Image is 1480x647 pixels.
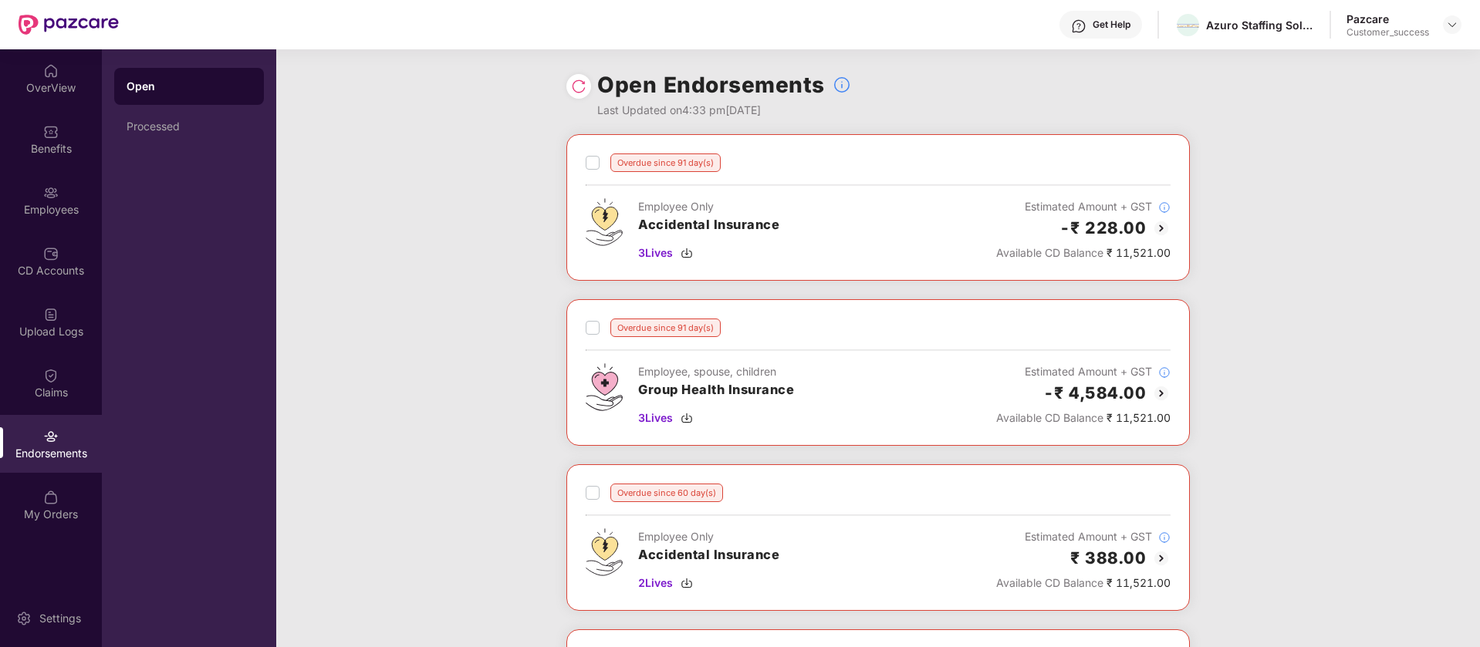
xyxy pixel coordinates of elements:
[638,244,673,261] span: 3 Lives
[35,611,86,626] div: Settings
[638,575,673,591] span: 2 Lives
[19,15,119,35] img: New Pazcare Logo
[571,79,586,94] img: svg+xml;base64,PHN2ZyBpZD0iUmVsb2FkLTMyeDMyIiB4bWxucz0iaHR0cDovL3d3dy53My5vcmcvMjAwMC9zdmciIHdpZH...
[43,490,59,505] img: svg+xml;base64,PHN2ZyBpZD0iTXlfT3JkZXJzIiBkYXRhLW5hbWU9Ik15IE9yZGVycyIgeG1sbnM9Imh0dHA6Ly93d3cudz...
[1070,545,1146,571] h2: ₹ 388.00
[996,576,1103,589] span: Available CD Balance
[638,198,779,215] div: Employee Only
[43,307,59,322] img: svg+xml;base64,PHN2ZyBpZD0iVXBsb2FkX0xvZ3MiIGRhdGEtbmFtZT0iVXBsb2FkIExvZ3MiIHhtbG5zPSJodHRwOi8vd3...
[1152,219,1171,238] img: svg+xml;base64,PHN2ZyBpZD0iQmFjay0yMHgyMCIgeG1sbnM9Imh0dHA6Ly93d3cudzMub3JnLzIwMDAvc3ZnIiB3aWR0aD...
[1093,19,1130,31] div: Get Help
[597,68,825,102] h1: Open Endorsements
[681,577,693,589] img: svg+xml;base64,PHN2ZyBpZD0iRG93bmxvYWQtMzJ4MzIiIHhtbG5zPSJodHRwOi8vd3d3LnczLm9yZy8yMDAwL3N2ZyIgd2...
[996,244,1171,261] div: ₹ 11,521.00
[1071,19,1086,34] img: svg+xml;base64,PHN2ZyBpZD0iSGVscC0zMngzMiIgeG1sbnM9Imh0dHA6Ly93d3cudzMub3JnLzIwMDAvc3ZnIiB3aWR0aD...
[43,124,59,140] img: svg+xml;base64,PHN2ZyBpZD0iQmVuZWZpdHMiIHhtbG5zPSJodHRwOi8vd3d3LnczLm9yZy8yMDAwL3N2ZyIgd2lkdGg9Ij...
[1158,531,1171,544] img: svg+xml;base64,PHN2ZyBpZD0iSW5mb18tXzMyeDMyIiBkYXRhLW5hbWU9IkluZm8gLSAzMngzMiIgeG1sbnM9Imh0dHA6Ly...
[638,380,794,400] h3: Group Health Insurance
[1152,549,1171,568] img: svg+xml;base64,PHN2ZyBpZD0iQmFjay0yMHgyMCIgeG1sbnM9Imh0dHA6Ly93d3cudzMub3JnLzIwMDAvc3ZnIiB3aWR0aD...
[996,575,1171,591] div: ₹ 11,521.00
[43,185,59,201] img: svg+xml;base64,PHN2ZyBpZD0iRW1wbG95ZWVzIiB4bWxucz0iaHR0cDovL3d3dy53My5vcmcvMjAwMC9zdmciIHdpZHRoPS...
[638,363,794,380] div: Employee, spouse, children
[1059,215,1147,241] h2: -₹ 228.00
[597,102,851,119] div: Last Updated on 4:33 pm[DATE]
[127,79,252,94] div: Open
[16,611,32,626] img: svg+xml;base64,PHN2ZyBpZD0iU2V0dGluZy0yMHgyMCIgeG1sbnM9Imh0dHA6Ly93d3cudzMub3JnLzIwMDAvc3ZnIiB3aW...
[681,247,693,259] img: svg+xml;base64,PHN2ZyBpZD0iRG93bmxvYWQtMzJ4MzIiIHhtbG5zPSJodHRwOi8vd3d3LnczLm9yZy8yMDAwL3N2ZyIgd2...
[996,528,1171,545] div: Estimated Amount + GST
[833,76,851,94] img: svg+xml;base64,PHN2ZyBpZD0iSW5mb18tXzMyeDMyIiBkYXRhLW5hbWU9IkluZm8gLSAzMngzMiIgeG1sbnM9Imh0dHA6Ly...
[43,246,59,261] img: svg+xml;base64,PHN2ZyBpZD0iQ0RfQWNjb3VudHMiIGRhdGEtbmFtZT0iQ0QgQWNjb3VudHMiIHhtbG5zPSJodHRwOi8vd3...
[586,528,623,576] img: svg+xml;base64,PHN2ZyB4bWxucz0iaHR0cDovL3d3dy53My5vcmcvMjAwMC9zdmciIHdpZHRoPSI0OS4zMjEiIGhlaWdodD...
[43,429,59,444] img: svg+xml;base64,PHN2ZyBpZD0iRW5kb3JzZW1lbnRzIiB4bWxucz0iaHR0cDovL3d3dy53My5vcmcvMjAwMC9zdmciIHdpZH...
[638,409,673,426] span: 3 Lives
[638,545,779,565] h3: Accidental Insurance
[996,246,1103,259] span: Available CD Balance
[1347,26,1429,39] div: Customer_success
[586,363,623,411] img: svg+xml;base64,PHN2ZyB4bWxucz0iaHR0cDovL3d3dy53My5vcmcvMjAwMC9zdmciIHdpZHRoPSI0Ny43MTQiIGhlaWdodD...
[996,409,1171,426] div: ₹ 11,521.00
[1158,366,1171,379] img: svg+xml;base64,PHN2ZyBpZD0iSW5mb18tXzMyeDMyIiBkYXRhLW5hbWU9IkluZm8gLSAzMngzMiIgeG1sbnM9Imh0dHA6Ly...
[1152,384,1171,403] img: svg+xml;base64,PHN2ZyBpZD0iQmFjay0yMHgyMCIgeG1sbnM9Imh0dHA6Ly93d3cudzMub3JnLzIwMDAvc3ZnIiB3aWR0aD...
[1177,24,1199,28] img: WhatsApp%20Image%202022-04-14%20at%208.34.35%20AM.jpeg
[43,368,59,383] img: svg+xml;base64,PHN2ZyBpZD0iQ2xhaW0iIHhtbG5zPSJodHRwOi8vd3d3LnczLm9yZy8yMDAwL3N2ZyIgd2lkdGg9IjIwIi...
[1043,380,1147,406] h2: -₹ 4,584.00
[586,198,623,246] img: svg+xml;base64,PHN2ZyB4bWxucz0iaHR0cDovL3d3dy53My5vcmcvMjAwMC9zdmciIHdpZHRoPSI0OS4zMjEiIGhlaWdodD...
[996,411,1103,424] span: Available CD Balance
[996,198,1171,215] div: Estimated Amount + GST
[1158,201,1171,214] img: svg+xml;base64,PHN2ZyBpZD0iSW5mb18tXzMyeDMyIiBkYXRhLW5hbWU9IkluZm8gLSAzMngzMiIgeG1sbnM9Imh0dHA6Ly...
[610,153,721,172] div: Overdue since 91 day(s)
[681,412,693,424] img: svg+xml;base64,PHN2ZyBpZD0iRG93bmxvYWQtMzJ4MzIiIHhtbG5zPSJodHRwOi8vd3d3LnczLm9yZy8yMDAwL3N2ZyIgd2...
[1206,18,1314,32] div: Azuro Staffing Solutions Private Limited
[1347,12,1429,26] div: Pazcare
[610,318,721,337] div: Overdue since 91 day(s)
[638,528,779,545] div: Employee Only
[610,484,723,502] div: Overdue since 60 day(s)
[996,363,1171,380] div: Estimated Amount + GST
[43,63,59,79] img: svg+xml;base64,PHN2ZyBpZD0iSG9tZSIgeG1sbnM9Imh0dHA6Ly93d3cudzMub3JnLzIwMDAvc3ZnIiB3aWR0aD0iMjAiIG...
[127,120,252,133] div: Processed
[638,215,779,235] h3: Accidental Insurance
[1446,19,1458,31] img: svg+xml;base64,PHN2ZyBpZD0iRHJvcGRvd24tMzJ4MzIiIHhtbG5zPSJodHRwOi8vd3d3LnczLm9yZy8yMDAwL3N2ZyIgd2...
